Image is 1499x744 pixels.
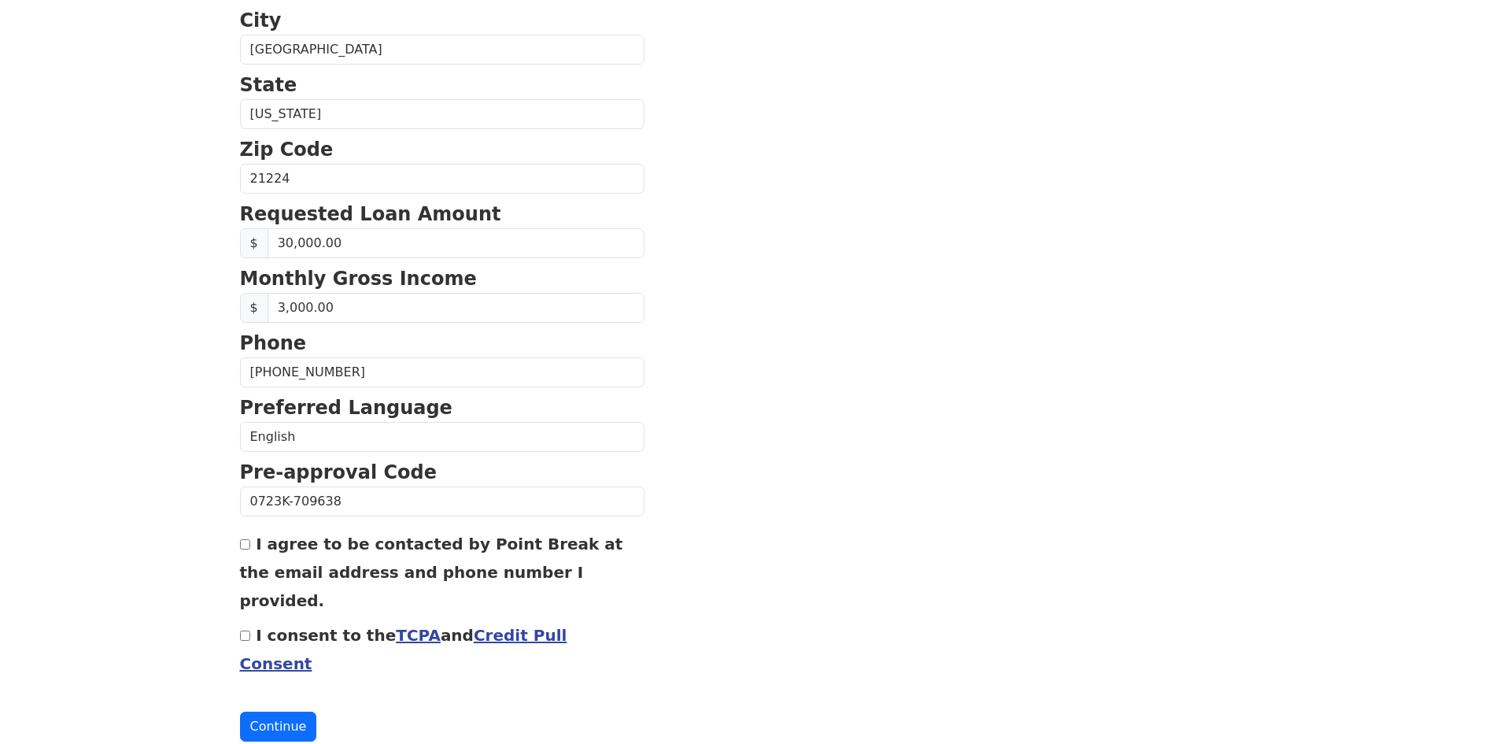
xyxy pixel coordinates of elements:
strong: State [240,74,297,96]
strong: Zip Code [240,139,334,161]
input: City [240,35,644,65]
label: I consent to the and [240,626,567,673]
input: Zip Code [240,164,644,194]
span: $ [240,293,268,323]
input: Pre-approval Code [240,487,644,516]
input: Monthly Gross Income [268,293,644,323]
strong: City [240,9,282,31]
label: I agree to be contacted by Point Break at the email address and phone number I provided. [240,535,623,610]
input: Phone [240,357,644,387]
strong: Pre-approval Code [240,461,438,483]
button: Continue [240,712,317,742]
strong: Requested Loan Amount [240,203,501,225]
span: $ [240,228,268,258]
strong: Phone [240,332,307,354]
input: Requested Loan Amount [268,228,644,258]
strong: Preferred Language [240,397,452,419]
a: TCPA [396,626,441,645]
p: Monthly Gross Income [240,265,644,293]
